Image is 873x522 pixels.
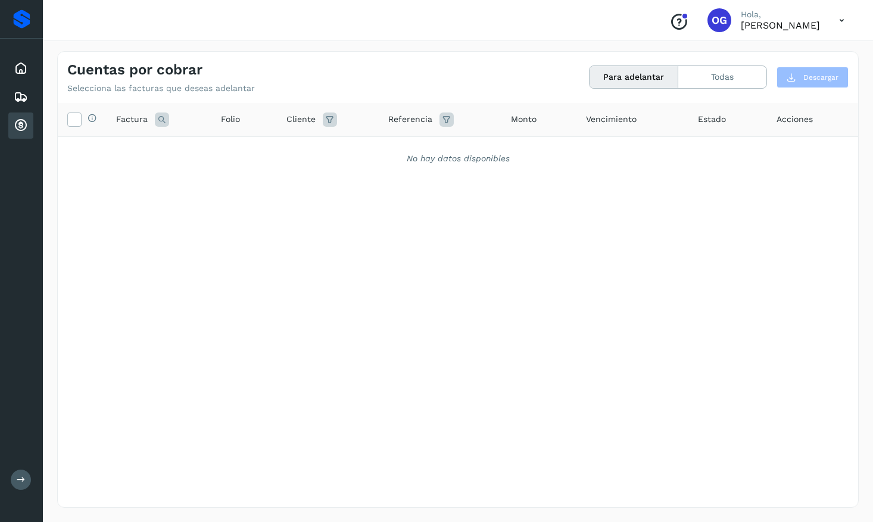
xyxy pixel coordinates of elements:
[803,72,838,83] span: Descargar
[8,112,33,139] div: Cuentas por cobrar
[698,113,726,126] span: Estado
[777,67,849,88] button: Descargar
[221,113,240,126] span: Folio
[678,66,766,88] button: Todas
[286,113,316,126] span: Cliente
[388,113,432,126] span: Referencia
[777,113,813,126] span: Acciones
[586,113,637,126] span: Vencimiento
[8,84,33,110] div: Embarques
[73,152,843,165] div: No hay datos disponibles
[116,113,148,126] span: Factura
[741,10,820,20] p: Hola,
[8,55,33,82] div: Inicio
[741,20,820,31] p: OSCAR GUZMAN LOPEZ
[67,61,202,79] h4: Cuentas por cobrar
[590,66,678,88] button: Para adelantar
[511,113,537,126] span: Monto
[67,83,255,93] p: Selecciona las facturas que deseas adelantar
